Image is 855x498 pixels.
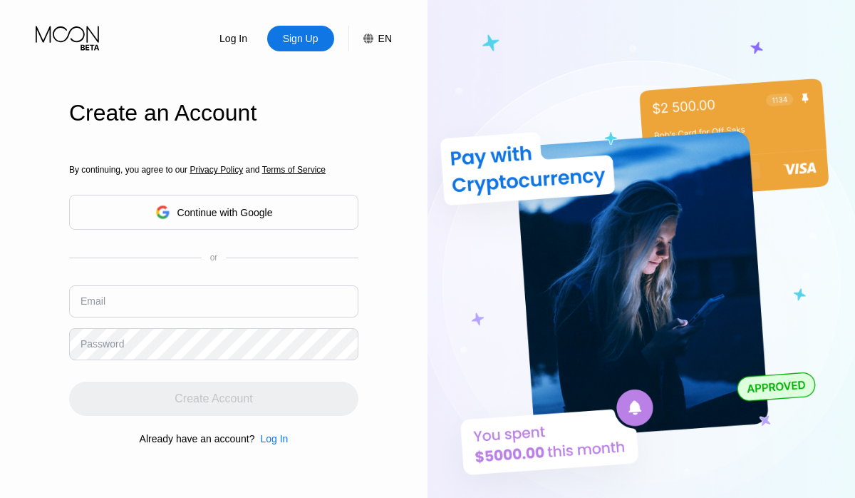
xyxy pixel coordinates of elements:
[262,165,326,175] span: Terms of Service
[281,31,320,46] div: Sign Up
[177,207,273,218] div: Continue with Google
[218,31,249,46] div: Log In
[254,433,288,444] div: Log In
[378,33,392,44] div: EN
[81,338,124,350] div: Password
[69,100,358,126] div: Create an Account
[200,26,267,51] div: Log In
[69,165,358,175] div: By continuing, you agree to our
[243,165,262,175] span: and
[210,253,218,263] div: or
[69,195,358,230] div: Continue with Google
[260,433,288,444] div: Log In
[140,433,255,444] div: Already have an account?
[190,165,243,175] span: Privacy Policy
[267,26,334,51] div: Sign Up
[348,26,392,51] div: EN
[81,295,105,307] div: Email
